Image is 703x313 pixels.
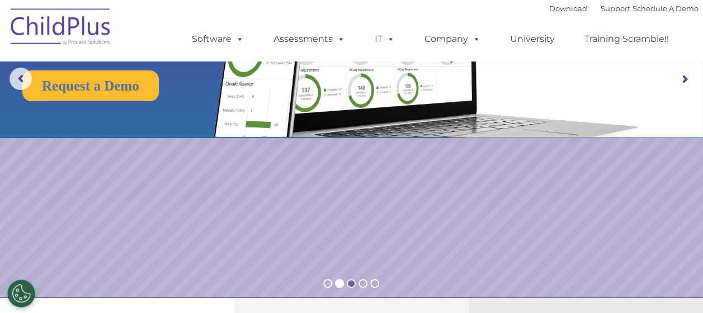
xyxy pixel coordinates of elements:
a: Support [601,4,630,13]
a: Request a Demo [22,70,159,101]
a: University [499,28,566,50]
span: Last name [155,74,190,82]
a: Download [549,4,587,13]
img: ChildPlus by Procare Solutions [5,1,117,56]
span: Phone number [155,120,203,128]
font: | [549,4,699,13]
a: IT [364,28,406,50]
a: Company [413,28,492,50]
a: Training Scramble!! [573,28,680,50]
a: Assessments [262,28,356,50]
button: Cookies Settings [7,279,35,307]
a: Schedule A Demo [633,4,699,13]
a: Software [181,28,255,50]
